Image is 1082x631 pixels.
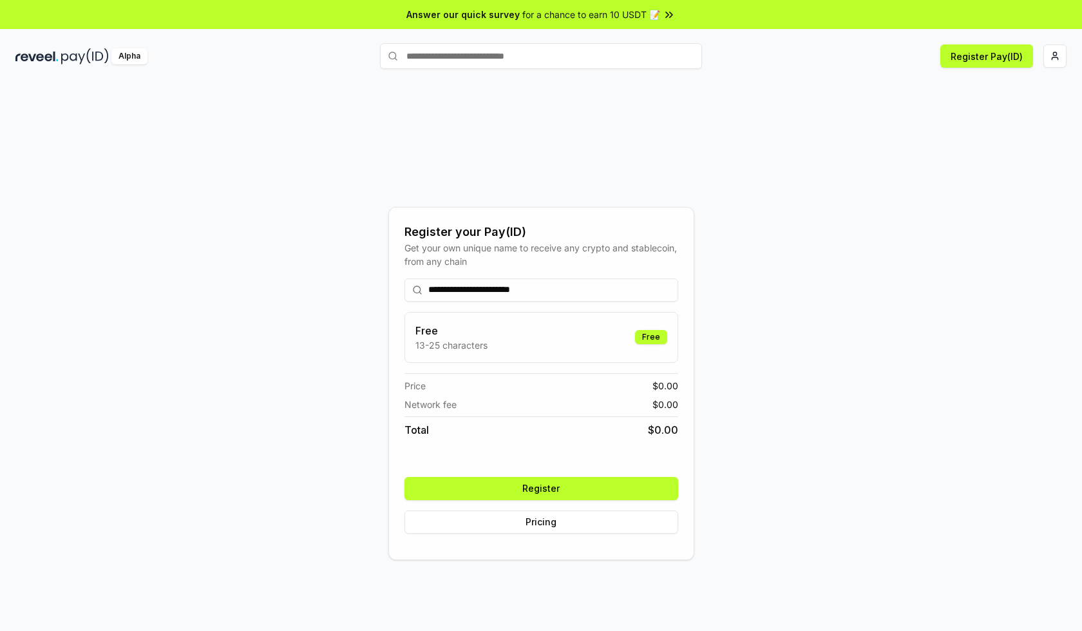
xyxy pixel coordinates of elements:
span: Total [404,422,429,438]
div: Get your own unique name to receive any crypto and stablecoin, from any chain [404,241,678,268]
div: Register your Pay(ID) [404,223,678,241]
button: Register Pay(ID) [940,44,1033,68]
span: Network fee [404,398,457,411]
span: for a chance to earn 10 USDT 📝 [522,8,660,21]
span: Price [404,379,426,393]
span: $ 0.00 [648,422,678,438]
span: $ 0.00 [652,398,678,411]
img: reveel_dark [15,48,59,64]
span: Answer our quick survey [406,8,520,21]
div: Free [635,330,667,344]
button: Pricing [404,510,678,534]
button: Register [404,477,678,500]
p: 13-25 characters [415,338,488,352]
h3: Free [415,323,488,338]
img: pay_id [61,48,109,64]
span: $ 0.00 [652,379,678,393]
div: Alpha [111,48,147,64]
